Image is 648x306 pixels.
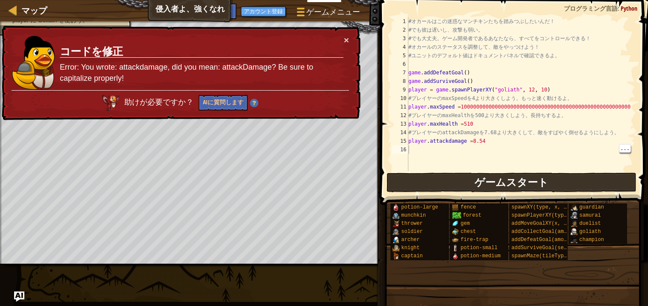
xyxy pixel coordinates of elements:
[401,204,438,210] span: potion-large
[387,173,636,192] button: ゲームスタート
[452,236,459,243] img: portrait.png
[392,51,408,60] div: 5
[618,4,621,12] span: :
[571,228,578,235] img: portrait.png
[401,212,426,218] span: munchkin
[191,6,206,15] span: Ask AI
[460,204,476,210] span: fence
[393,253,399,259] img: portrait.png
[392,26,408,34] div: 2
[392,94,408,103] div: 10
[393,228,399,235] img: portrait.png
[392,111,408,120] div: 12
[511,204,570,210] span: spawnXY(type, x, y)
[452,253,459,259] img: portrait.png
[511,229,579,235] span: addCollectGoal(amount)
[579,204,604,210] span: guardian
[392,43,408,51] div: 4
[511,245,582,251] span: addSurviveGoal(seconds)
[460,253,501,259] span: potion-medium
[60,62,343,84] p: Error: You wrote: attackdamage, did you mean: attackDamage? Be sure to capitalize properly!
[14,291,24,302] button: Ask AI
[401,229,422,235] span: soldier
[392,17,408,26] div: 1
[511,253,588,259] span: spawnMaze(tileType, seed)
[460,245,497,251] span: potion-small
[571,204,578,211] img: portrait.png
[452,228,459,235] img: portrait.png
[306,6,360,18] span: ゲームメニュー
[290,3,365,24] button: ゲームメニュー
[17,5,47,16] a: マップ
[392,34,408,43] div: 3
[460,229,476,235] span: chest
[393,220,399,227] img: portrait.png
[344,35,349,44] button: ×
[511,221,570,227] span: addMoveGoalXY(x, y)
[452,220,459,227] img: portrait.png
[579,221,601,227] span: duelist
[12,36,55,90] img: duck_ida.png
[452,204,459,211] img: portrait.png
[393,236,399,243] img: portrait.png
[21,5,47,16] span: マップ
[401,253,422,259] span: captain
[392,60,408,68] div: 6
[102,95,119,110] img: AI
[460,237,488,243] span: fire-trap
[401,221,422,227] span: thrower
[392,137,408,145] div: 15
[571,212,578,219] img: portrait.png
[463,212,481,218] span: forest
[511,237,576,243] span: addDefeatGoal(amount)
[187,3,210,19] button: Ask AI
[124,98,196,106] span: 助けが必要ですか？
[511,212,588,218] span: spawnPlayerXY(type, x, y)
[241,6,286,17] button: アカウント登録
[392,77,408,85] div: 8
[60,46,343,58] h3: コードを修正
[392,85,408,94] div: 9
[452,244,459,251] img: portrait.png
[619,144,630,152] span: ...
[392,120,408,128] div: 13
[250,99,258,107] img: Hint
[393,204,399,211] img: portrait.png
[621,4,637,12] span: Python
[579,212,601,218] span: samurai
[579,229,601,235] span: goliath
[401,237,419,243] span: archer
[392,128,408,137] div: 14
[564,4,618,12] span: プログラミング言語
[393,212,399,219] img: portrait.png
[392,68,408,77] div: 7
[214,6,232,15] span: ヒント
[475,175,548,189] span: ゲームスタート
[392,145,408,154] div: 16
[460,221,470,227] span: gem
[571,236,578,243] img: portrait.png
[401,245,419,251] span: knight
[199,95,248,111] button: AIに質問します
[452,212,461,219] img: trees_1.png
[392,103,408,111] div: 11
[579,237,604,243] span: champion
[393,244,399,251] img: portrait.png
[571,220,578,227] img: portrait.png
